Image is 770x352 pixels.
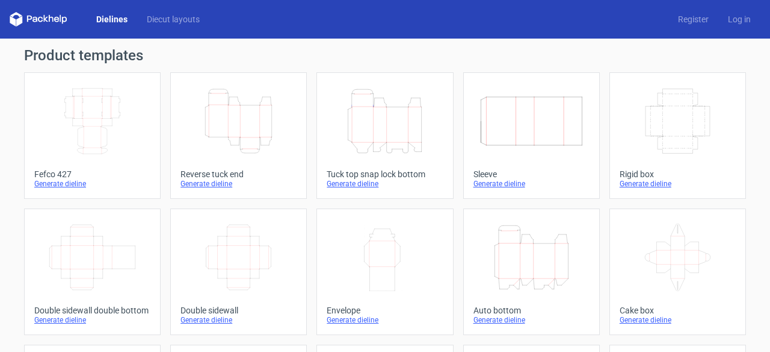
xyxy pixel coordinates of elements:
div: Generate dieline [620,179,736,189]
div: Rigid box [620,169,736,179]
a: Cake boxGenerate dieline [609,209,746,335]
a: Double sidewall double bottomGenerate dieline [24,209,161,335]
a: EnvelopeGenerate dieline [316,209,453,335]
div: Generate dieline [180,179,297,189]
div: Generate dieline [327,315,443,325]
a: Fefco 427Generate dieline [24,72,161,199]
a: Log in [718,13,760,25]
h1: Product templates [24,48,746,63]
div: Generate dieline [34,315,150,325]
div: Double sidewall [180,306,297,315]
div: Envelope [327,306,443,315]
div: Generate dieline [473,315,590,325]
a: Auto bottomGenerate dieline [463,209,600,335]
div: Fefco 427 [34,169,150,179]
a: Double sidewallGenerate dieline [170,209,307,335]
a: Rigid boxGenerate dieline [609,72,746,199]
div: Generate dieline [34,179,150,189]
a: Dielines [87,13,137,25]
div: Cake box [620,306,736,315]
a: Tuck top snap lock bottomGenerate dieline [316,72,453,199]
a: SleeveGenerate dieline [463,72,600,199]
a: Reverse tuck endGenerate dieline [170,72,307,199]
div: Reverse tuck end [180,169,297,179]
div: Generate dieline [180,315,297,325]
div: Tuck top snap lock bottom [327,169,443,179]
div: Double sidewall double bottom [34,306,150,315]
a: Diecut layouts [137,13,209,25]
div: Generate dieline [327,179,443,189]
a: Register [668,13,718,25]
div: Generate dieline [620,315,736,325]
div: Generate dieline [473,179,590,189]
div: Sleeve [473,169,590,179]
div: Auto bottom [473,306,590,315]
